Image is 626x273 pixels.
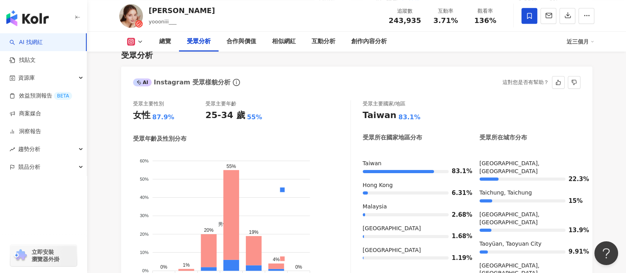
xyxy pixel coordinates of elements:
span: 15% [569,198,580,204]
span: 13.9% [569,227,580,233]
span: 2.68% [452,212,464,218]
span: 3.71% [433,17,458,25]
a: 找貼文 [10,56,36,64]
span: 1.19% [452,255,464,261]
div: 受眾所在城市分布 [479,134,527,142]
span: 立即安裝 瀏覽器外掛 [32,248,59,263]
div: 合作與價值 [226,37,256,46]
div: 創作內容分析 [351,37,387,46]
div: Taoyüan, Taoyuan City [479,240,580,248]
tspan: 30% [140,213,148,218]
tspan: 50% [140,177,148,181]
div: 互動分析 [312,37,335,46]
div: 互動率 [431,7,461,15]
div: Hong Kong [363,181,464,189]
div: Malaysia [363,203,464,211]
div: Instagram 受眾樣貌分析 [133,78,230,87]
span: 趨勢分析 [18,140,40,158]
a: 商案媒合 [10,110,41,118]
div: 總覽 [159,37,171,46]
span: 資源庫 [18,69,35,87]
img: logo [6,10,49,26]
tspan: 10% [140,250,148,255]
div: [GEOGRAPHIC_DATA], [GEOGRAPHIC_DATA] [479,211,580,226]
iframe: Help Scout Beacon - Open [594,241,618,265]
span: like [556,80,561,85]
div: 83.1% [398,113,421,122]
div: Taiwan [363,109,396,122]
div: 87.9% [152,113,175,122]
span: 22.3% [569,176,580,182]
div: 觀看率 [470,7,500,15]
img: chrome extension [13,249,28,262]
img: KOL Avatar [119,4,143,28]
div: 受眾主要性別 [133,100,164,107]
span: 競品分析 [18,158,40,176]
a: searchAI 找網紅 [10,38,43,46]
div: [GEOGRAPHIC_DATA] [363,225,464,233]
div: 受眾分析 [121,50,153,61]
div: AI [133,78,152,86]
div: 追蹤數 [389,7,421,15]
div: 受眾年齡及性別分布 [133,135,186,143]
div: 相似網紅 [272,37,296,46]
div: [PERSON_NAME] [149,6,215,15]
span: rise [10,147,15,152]
span: yoooniii___ [149,19,177,25]
div: 受眾主要國家/地區 [363,100,405,107]
div: 這對您是否有幫助？ [502,76,549,88]
div: [GEOGRAPHIC_DATA], [GEOGRAPHIC_DATA] [479,160,580,175]
a: 效益預測報告BETA [10,92,72,100]
span: 136% [474,17,497,25]
div: 55% [247,113,262,122]
div: 近三個月 [567,35,594,48]
div: 女性 [133,109,150,122]
span: 9.91% [569,249,580,255]
tspan: 60% [140,158,148,163]
div: 受眾所在國家地區分布 [363,134,422,142]
a: chrome extension立即安裝 瀏覽器外掛 [10,245,77,266]
span: 83.1% [452,168,464,174]
div: 受眾主要年齡 [205,100,236,107]
div: Taichung, Taichung [479,189,580,197]
span: 243,935 [389,16,421,25]
span: 1.68% [452,233,464,239]
div: 受眾分析 [187,37,211,46]
div: Taiwan [363,160,464,168]
span: dislike [571,80,577,85]
a: 洞察報告 [10,128,41,136]
tspan: 40% [140,195,148,200]
tspan: 0% [142,268,148,273]
span: 男性 [212,221,228,227]
div: [GEOGRAPHIC_DATA] [363,246,464,254]
div: 25-34 歲 [205,109,245,122]
tspan: 20% [140,232,148,237]
span: info-circle [232,78,241,87]
span: 6.31% [452,190,464,196]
